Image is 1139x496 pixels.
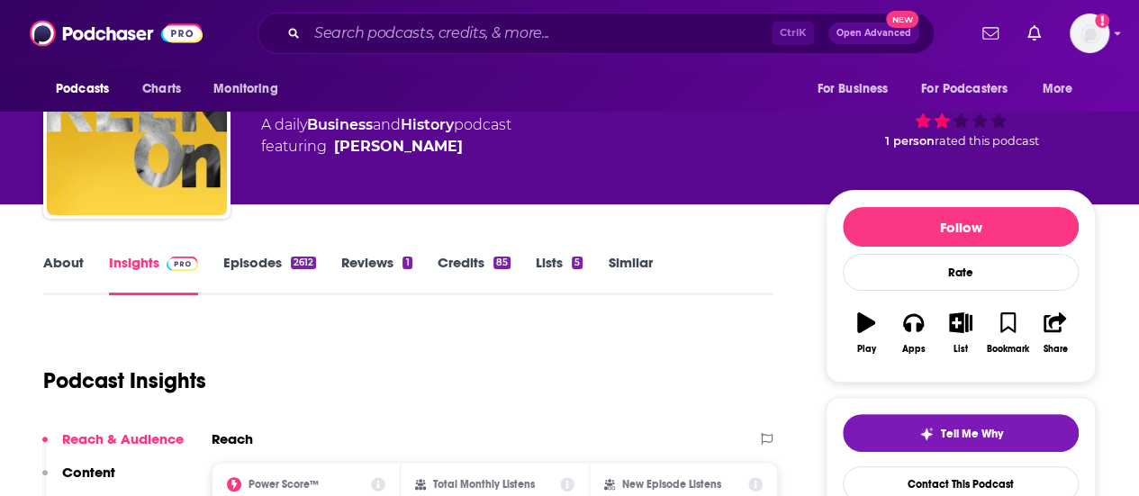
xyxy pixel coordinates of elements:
[373,116,401,133] span: and
[109,254,198,295] a: InsightsPodchaser Pro
[62,430,184,447] p: Reach & Audience
[984,301,1031,365] button: Bookmark
[341,254,411,295] a: Reviews1
[291,257,316,269] div: 2612
[941,427,1003,441] span: Tell Me Why
[935,134,1039,148] span: rated this podcast
[56,77,109,102] span: Podcasts
[975,18,1006,49] a: Show notifications dropdown
[307,116,373,133] a: Business
[142,77,181,102] span: Charts
[919,427,934,441] img: tell me why sparkle
[902,344,926,355] div: Apps
[334,136,463,158] a: Andrew Keen
[987,344,1029,355] div: Bookmark
[167,257,198,271] img: Podchaser Pro
[1070,14,1109,53] img: User Profile
[1030,72,1096,106] button: open menu
[817,77,888,102] span: For Business
[30,16,203,50] img: Podchaser - Follow, Share and Rate Podcasts
[608,254,652,295] a: Similar
[622,478,721,491] h2: New Episode Listens
[258,13,935,54] div: Search podcasts, credits, & more...
[843,207,1079,247] button: Follow
[493,257,511,269] div: 85
[1070,14,1109,53] button: Show profile menu
[249,478,319,491] h2: Power Score™
[1020,18,1048,49] a: Show notifications dropdown
[212,430,253,447] h2: Reach
[47,35,227,215] img: Keen On America
[223,254,316,295] a: Episodes2612
[909,72,1034,106] button: open menu
[843,414,1079,452] button: tell me why sparkleTell Me Why
[921,77,1008,102] span: For Podcasters
[937,301,984,365] button: List
[536,254,583,295] a: Lists5
[890,301,936,365] button: Apps
[1032,301,1079,365] button: Share
[307,19,772,48] input: Search podcasts, credits, & more...
[402,257,411,269] div: 1
[131,72,192,106] a: Charts
[886,11,918,28] span: New
[62,464,115,481] p: Content
[828,23,919,44] button: Open AdvancedNew
[954,344,968,355] div: List
[772,22,814,45] span: Ctrl K
[261,136,511,158] span: featuring
[438,254,511,295] a: Credits85
[1043,344,1067,355] div: Share
[201,72,301,106] button: open menu
[1095,14,1109,28] svg: Add a profile image
[43,72,132,106] button: open menu
[42,430,184,464] button: Reach & Audience
[843,254,1079,291] div: Rate
[885,134,935,148] span: 1 person
[804,72,910,106] button: open menu
[857,344,876,355] div: Play
[433,478,535,491] h2: Total Monthly Listens
[213,77,277,102] span: Monitoring
[843,301,890,365] button: Play
[572,257,583,269] div: 5
[43,254,84,295] a: About
[1043,77,1073,102] span: More
[261,114,511,158] div: A daily podcast
[836,29,911,38] span: Open Advanced
[1070,14,1109,53] span: Logged in as psamuelson01
[401,116,454,133] a: History
[43,367,206,394] h1: Podcast Insights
